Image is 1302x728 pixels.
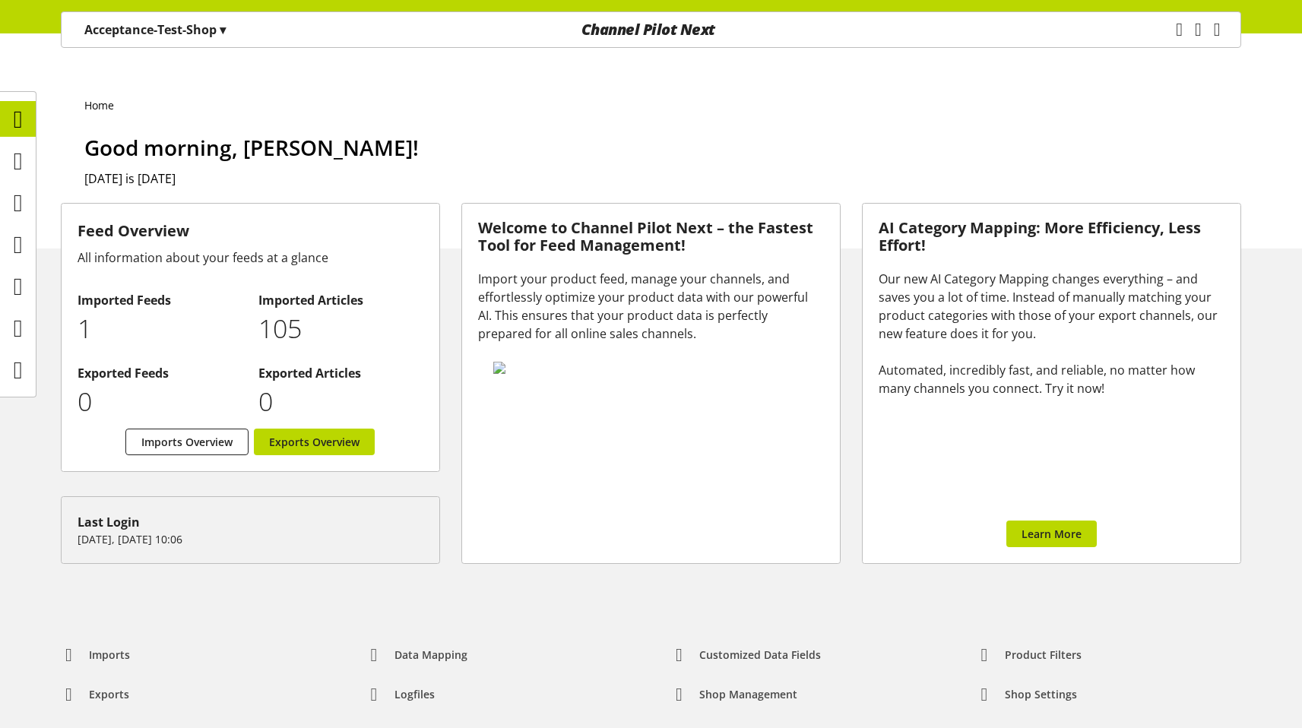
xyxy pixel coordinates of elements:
div: Import your product feed, manage your channels, and effortlessly optimize your product data with ... [478,270,824,343]
p: 105 [258,309,423,348]
a: Learn More [1006,521,1097,547]
a: Shop Management [659,681,809,708]
p: [DATE], [DATE] 10:06 [78,531,423,547]
span: Imports [89,647,130,663]
p: 0 [78,382,242,421]
nav: main navigation [61,11,1241,48]
h2: Imported Articles [258,291,423,309]
div: All information about your feeds at a glance [78,248,423,267]
a: Imports [49,641,142,669]
p: 0 [258,382,423,421]
span: ▾ [220,21,226,38]
span: Shop Settings [1005,686,1077,702]
span: Customized Data Fields [699,647,821,663]
a: Logfiles [354,681,447,708]
a: Customized Data Fields [659,641,833,669]
span: Learn More [1022,526,1082,542]
h3: Feed Overview [78,220,423,242]
a: Exports [49,681,141,708]
p: 1 [78,309,242,348]
div: Our new AI Category Mapping changes everything – and saves you a lot of time. Instead of manually... [879,270,1224,397]
h2: Exported Articles [258,364,423,382]
span: Exports [89,686,129,702]
h2: [DATE] is [DATE] [84,169,1241,188]
div: Last Login [78,513,423,531]
p: Acceptance-Test-Shop [84,21,226,39]
a: Exports Overview [254,429,375,455]
span: Imports Overview [141,434,233,450]
span: Good morning, [PERSON_NAME]! [84,133,419,162]
span: Exports Overview [269,434,360,450]
span: Shop Management [699,686,797,702]
a: Data Mapping [354,641,480,669]
h2: Exported Feeds [78,364,242,382]
img: 78e1b9dcff1e8392d83655fcfc870417.svg [493,362,805,374]
a: Shop Settings [965,681,1089,708]
span: Product Filters [1005,647,1082,663]
span: Logfiles [394,686,435,702]
h3: Welcome to Channel Pilot Next – the Fastest Tool for Feed Management! [478,220,824,254]
a: Imports Overview [125,429,249,455]
a: Product Filters [965,641,1094,669]
h2: Imported Feeds [78,291,242,309]
span: Data Mapping [394,647,467,663]
h3: AI Category Mapping: More Efficiency, Less Effort! [879,220,1224,254]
